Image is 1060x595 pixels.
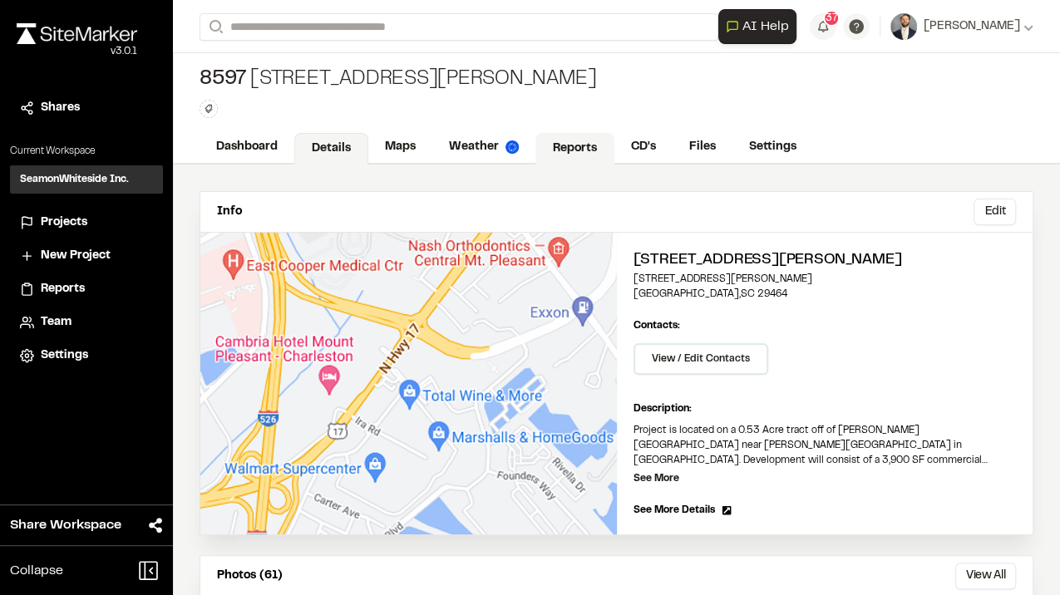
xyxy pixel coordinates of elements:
[41,313,71,332] span: Team
[634,503,715,518] span: See More Details
[634,343,768,375] button: View / Edit Contacts
[974,199,1016,225] button: Edit
[20,214,153,232] a: Projects
[10,515,121,535] span: Share Workspace
[200,100,218,118] button: Edit Tags
[20,172,129,187] h3: SeamonWhiteside Inc.
[890,13,917,40] img: User
[924,17,1020,36] span: [PERSON_NAME]
[634,249,1017,272] h2: [STREET_ADDRESS][PERSON_NAME]
[505,140,519,154] img: precipai.png
[217,203,242,221] p: Info
[200,66,247,93] span: 8597
[742,17,789,37] span: AI Help
[634,423,1017,468] p: Project is located on a 0.53 Acre tract off of [PERSON_NAME][GEOGRAPHIC_DATA] near [PERSON_NAME][...
[20,99,153,117] a: Shares
[41,247,111,265] span: New Project
[200,66,596,93] div: [STREET_ADDRESS][PERSON_NAME]
[200,131,294,163] a: Dashboard
[634,471,679,486] p: See More
[41,280,85,298] span: Reports
[10,561,63,581] span: Collapse
[673,131,732,163] a: Files
[10,144,163,159] p: Current Workspace
[955,563,1016,589] button: View All
[368,131,432,163] a: Maps
[294,133,368,165] a: Details
[217,567,283,585] p: Photos (61)
[20,247,153,265] a: New Project
[41,214,87,232] span: Projects
[535,133,614,165] a: Reports
[17,44,137,59] div: Oh geez...please don't...
[634,272,1017,287] p: [STREET_ADDRESS][PERSON_NAME]
[200,13,229,41] button: Search
[432,131,535,163] a: Weather
[810,13,836,40] button: 37
[20,347,153,365] a: Settings
[614,131,673,163] a: CD's
[20,280,153,298] a: Reports
[634,318,680,333] p: Contacts:
[826,11,838,26] span: 37
[890,13,1033,40] button: [PERSON_NAME]
[732,131,813,163] a: Settings
[718,9,796,44] button: Open AI Assistant
[718,9,803,44] div: Open AI Assistant
[17,23,137,44] img: rebrand.png
[634,401,1017,416] p: Description:
[41,347,88,365] span: Settings
[20,313,153,332] a: Team
[41,99,80,117] span: Shares
[634,287,1017,302] p: [GEOGRAPHIC_DATA] , SC 29464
